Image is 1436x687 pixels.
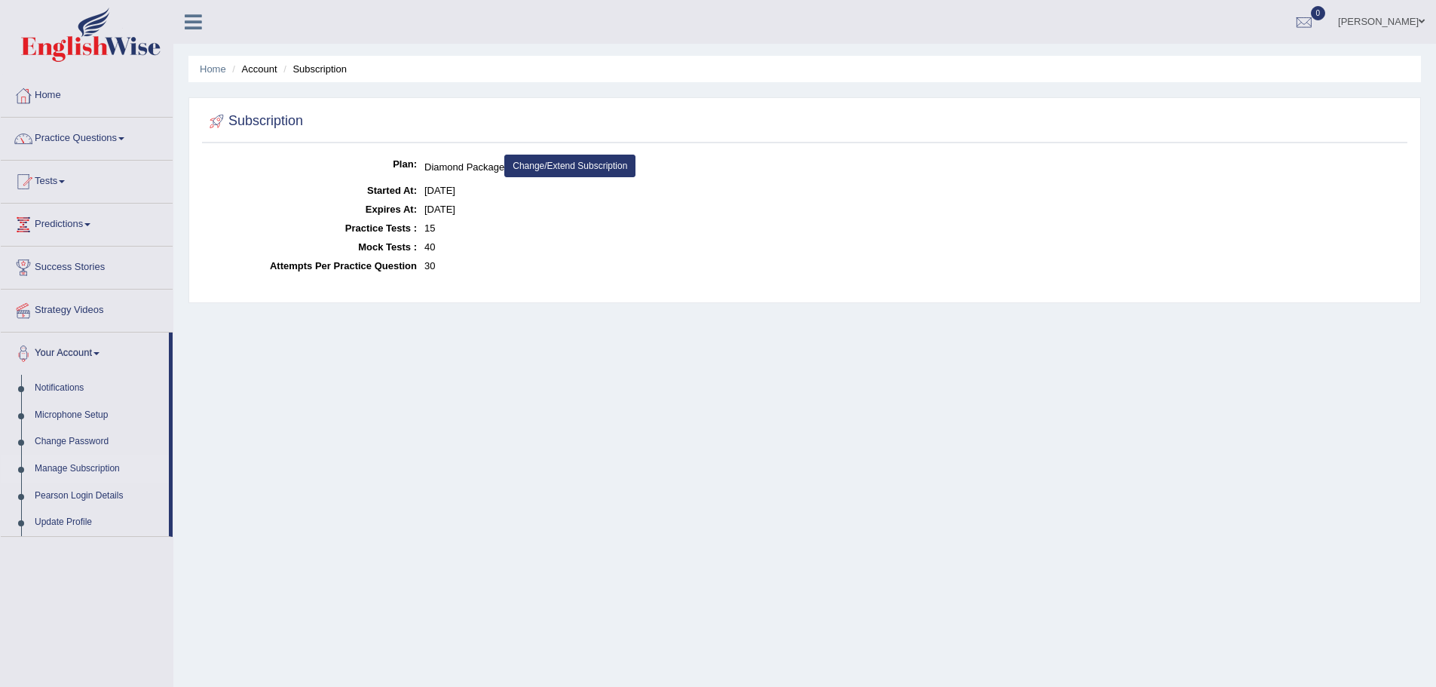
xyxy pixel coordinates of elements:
dt: Practice Tests : [206,219,417,238]
li: Subscription [280,62,347,76]
a: Update Profile [28,509,169,536]
a: Strategy Videos [1,290,173,327]
dt: Mock Tests : [206,238,417,256]
a: Success Stories [1,247,173,284]
dt: Started At: [206,181,417,200]
a: Home [1,75,173,112]
a: Your Account [1,333,169,370]
a: Manage Subscription [28,455,169,483]
a: Change Password [28,428,169,455]
dt: Expires At: [206,200,417,219]
li: Account [228,62,277,76]
dd: [DATE] [424,181,1404,200]
h2: Subscription [206,110,303,133]
a: Predictions [1,204,173,241]
dt: Attempts Per Practice Question [206,256,417,275]
dd: 15 [424,219,1404,238]
a: Home [200,63,226,75]
a: Practice Questions [1,118,173,155]
a: Change/Extend Subscription [504,155,635,177]
a: Pearson Login Details [28,483,169,510]
dd: 30 [424,256,1404,275]
dd: 40 [424,238,1404,256]
span: 0 [1311,6,1326,20]
a: Notifications [28,375,169,402]
dd: [DATE] [424,200,1404,219]
dd: Diamond Package [424,155,1404,181]
a: Tests [1,161,173,198]
a: Microphone Setup [28,402,169,429]
dt: Plan: [206,155,417,173]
